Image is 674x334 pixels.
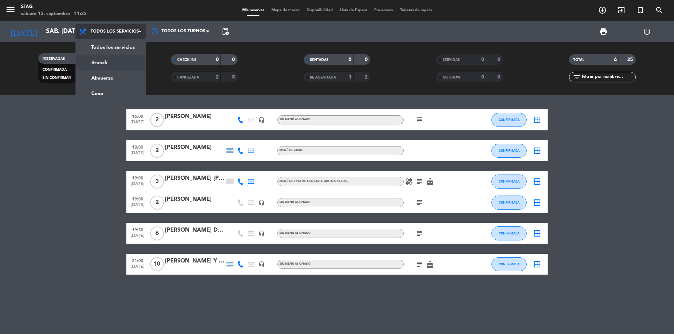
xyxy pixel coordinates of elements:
[279,201,311,204] span: Sin menú asignado
[150,196,164,210] span: 2
[371,8,397,12] span: Pre-acceso
[491,144,527,158] button: CONFIRMADA
[165,143,225,152] div: [PERSON_NAME]
[481,75,484,80] strong: 0
[643,27,651,36] i: power_settings_new
[76,86,145,101] a: Cena
[65,27,74,36] i: arrow_drop_down
[533,116,541,124] i: border_all
[533,146,541,155] i: border_all
[533,198,541,207] i: border_all
[5,24,42,39] i: [DATE]
[165,174,225,183] div: [PERSON_NAME] [PERSON_NAME]
[497,57,502,62] strong: 0
[636,6,645,14] i: turned_in_not
[76,70,145,86] a: Almuerzo
[497,75,502,80] strong: 0
[491,226,527,240] button: CONFIRMADA
[150,113,164,127] span: 2
[415,260,424,268] i: subject
[42,76,71,80] span: SIN CONFIRMAR
[415,229,424,238] i: subject
[21,4,87,11] div: STAG
[129,182,146,190] span: [DATE]
[232,75,236,80] strong: 8
[129,203,146,211] span: [DATE]
[349,57,351,62] strong: 0
[232,57,236,62] strong: 0
[129,143,146,151] span: 18:00
[581,73,635,81] input: Filtrar por nombre...
[165,112,225,121] div: [PERSON_NAME]
[365,57,369,62] strong: 0
[165,257,225,266] div: [PERSON_NAME] Y GAS
[491,113,527,127] button: CONFIRMADA
[279,263,311,265] span: Sin menú asignado
[129,120,146,128] span: [DATE]
[129,264,146,272] span: [DATE]
[76,40,145,55] a: Todos los servicios
[268,8,303,12] span: Mapa de mesas
[533,177,541,186] i: border_all
[627,57,634,62] strong: 25
[426,260,434,268] i: cake
[491,196,527,210] button: CONFIRMADA
[76,55,145,70] a: Brunch
[598,6,607,14] i: add_circle_outline
[216,75,219,80] strong: 2
[336,8,371,12] span: Lista de Espera
[91,29,139,34] span: Todos los servicios
[599,27,608,36] span: print
[533,260,541,268] i: border_all
[443,58,460,62] span: SERVIDAS
[150,175,164,189] span: 3
[42,68,67,71] span: CONFIRMADA
[573,58,584,62] span: TOTAL
[258,261,265,267] i: headset_mic
[129,112,146,120] span: 16:00
[617,6,626,14] i: exit_to_app
[303,8,336,12] span: Disponibilidad
[5,4,16,15] i: menu
[310,58,329,62] span: SENTADAS
[150,257,164,271] span: 10
[42,57,65,61] span: RESERVADAS
[279,232,311,234] span: Sin menú asignado
[150,226,164,240] span: 6
[310,76,336,79] span: RE AGENDADA
[129,151,146,159] span: [DATE]
[415,116,424,124] i: subject
[129,195,146,203] span: 19:00
[129,225,146,233] span: 19:30
[443,76,461,79] span: NO SHOW
[165,195,225,204] div: [PERSON_NAME]
[573,73,581,81] i: filter_list
[426,177,434,186] i: cake
[614,57,617,62] strong: 6
[177,58,197,62] span: CHECK INS
[323,180,348,183] span: , ARS AR$ 82.000.-
[279,149,303,152] span: Menú de tarde
[499,179,520,183] span: CONFIRMADA
[415,198,424,207] i: subject
[365,75,369,80] strong: 2
[405,177,413,186] i: healing
[129,173,146,182] span: 19:00
[499,200,520,204] span: CONFIRMADA
[21,11,87,18] div: sábado 13. septiembre - 11:22
[491,175,527,189] button: CONFIRMADA
[216,57,219,62] strong: 0
[165,226,225,235] div: [PERSON_NAME] Dos [PERSON_NAME]
[258,230,265,237] i: headset_mic
[258,199,265,206] i: headset_mic
[150,144,164,158] span: 2
[349,75,351,80] strong: 1
[221,27,230,36] span: pending_actions
[129,233,146,241] span: [DATE]
[481,57,484,62] strong: 0
[415,177,424,186] i: subject
[533,229,541,238] i: border_all
[499,149,520,152] span: CONFIRMADA
[279,118,311,121] span: Sin menú asignado
[491,257,527,271] button: CONFIRMADA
